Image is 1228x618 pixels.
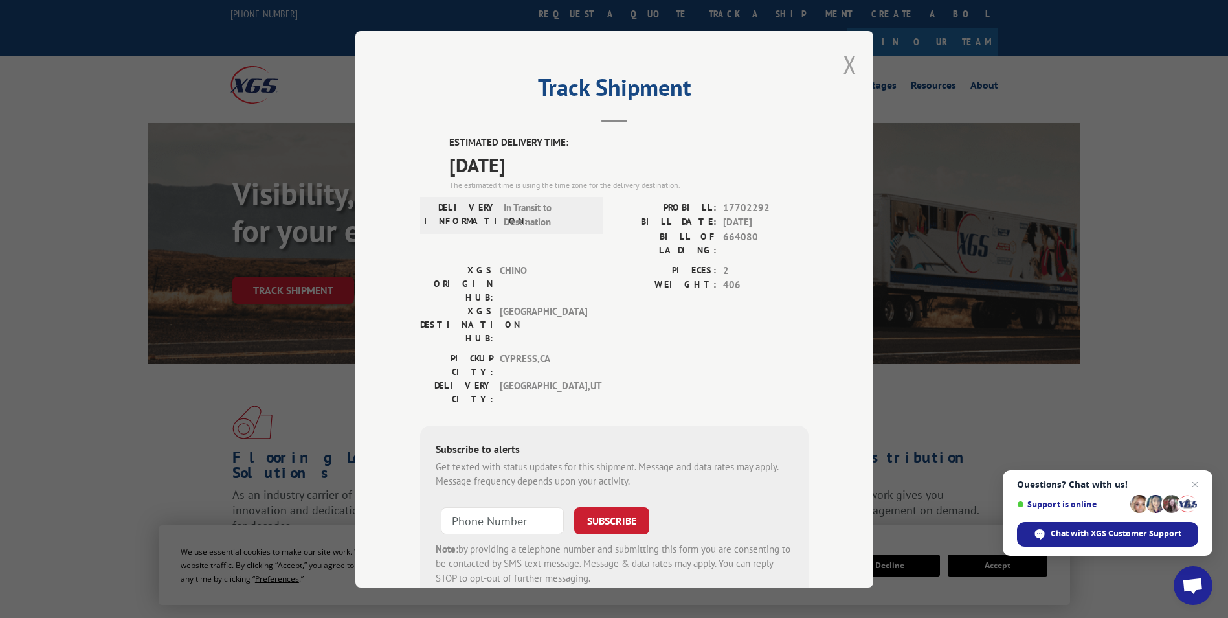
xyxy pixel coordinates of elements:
[420,263,493,304] label: XGS ORIGIN HUB:
[420,78,809,103] h2: Track Shipment
[723,278,809,293] span: 406
[424,200,497,229] label: DELIVERY INFORMATION:
[1051,528,1181,540] span: Chat with XGS Customer Support
[843,47,857,82] button: Close modal
[614,229,717,257] label: BILL OF LADING:
[500,351,587,378] span: CYPRESS , CA
[436,542,793,586] div: by providing a telephone number and submitting this form you are consenting to be contacted by SM...
[614,278,717,293] label: WEIGHT:
[574,507,649,534] button: SUBSCRIBE
[449,150,809,179] span: [DATE]
[420,351,493,378] label: PICKUP CITY:
[500,378,587,406] span: [GEOGRAPHIC_DATA] , UT
[1017,479,1198,490] span: Questions? Chat with us!
[420,304,493,345] label: XGS DESTINATION HUB:
[614,200,717,215] label: PROBILL:
[500,304,587,345] span: [GEOGRAPHIC_DATA]
[441,507,564,534] input: Phone Number
[614,263,717,278] label: PIECES:
[1187,477,1203,492] span: Close chat
[500,263,587,304] span: CHINO
[723,229,809,257] span: 664080
[504,200,591,229] span: In Transit to Destination
[449,135,809,150] label: ESTIMATED DELIVERY TIME:
[449,179,809,190] div: The estimated time is using the time zone for the delivery destination.
[614,215,717,230] label: BILL DATE:
[1017,522,1198,547] div: Chat with XGS Customer Support
[1174,566,1212,605] div: Open chat
[723,215,809,230] span: [DATE]
[436,459,793,488] div: Get texted with status updates for this shipment. Message and data rates may apply. Message frequ...
[723,200,809,215] span: 17702292
[436,441,793,459] div: Subscribe to alerts
[420,378,493,406] label: DELIVERY CITY:
[1017,499,1126,509] span: Support is online
[436,542,458,555] strong: Note:
[723,263,809,278] span: 2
